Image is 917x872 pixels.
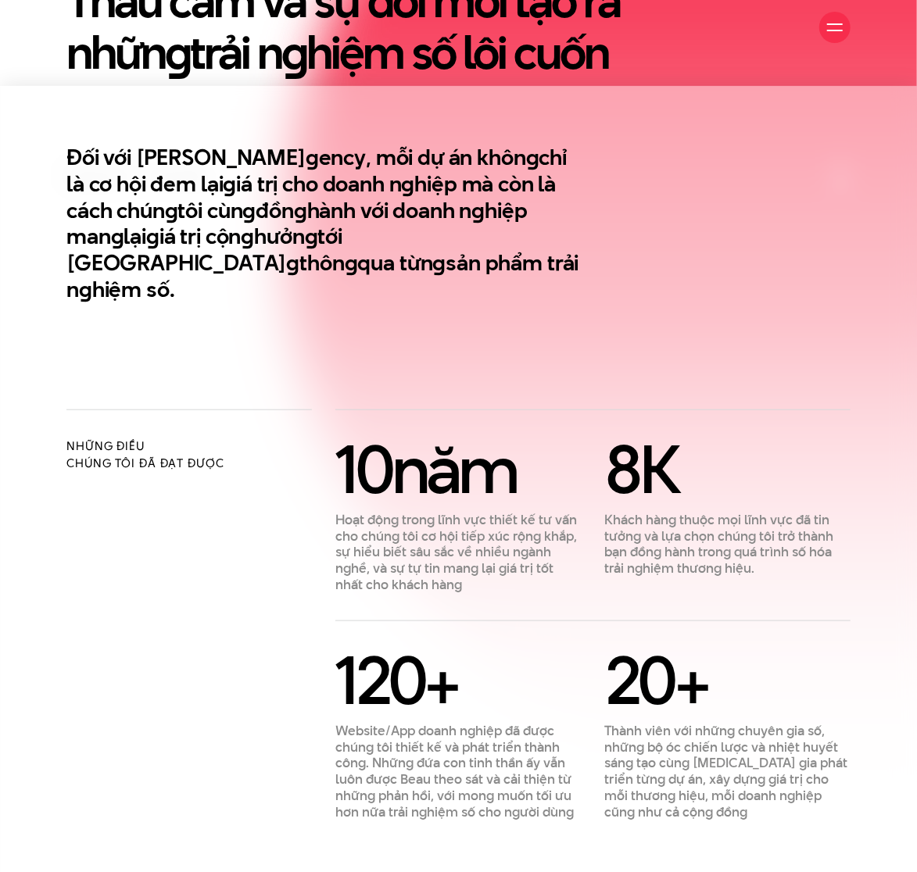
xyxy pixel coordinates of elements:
en: g [223,169,236,199]
p: Thành viên với những chuyên gia số, những bộ óc chiến lược và nhiệt huyết sáng tạo cùng [MEDICAL_... [605,723,851,820]
span: 120 [335,633,424,727]
en: g [306,142,319,173]
p: Hoạt động trong lĩnh vực thiết kế tư vấn cho chúng tôi cơ hội tiếp xúc rộng khắp, sự hiểu biết sâ... [335,512,581,593]
div: năm [335,438,581,500]
div: + [605,649,851,711]
en: g [345,248,358,278]
en: g [294,195,307,226]
en: g [402,169,415,199]
en: g [79,274,92,305]
h2: Đối với [PERSON_NAME] ency, mỗi dự án khôn chỉ là cơ hội đem lại iá trị cho doanh n hiệp mà còn l... [66,145,582,303]
en: g [111,221,124,252]
en: g [241,221,254,252]
en: g [305,221,318,252]
span: 8 [605,422,640,516]
en: g [242,195,256,226]
en: g [471,195,485,226]
en: g [286,248,299,278]
p: Website/App doanh nghiệp đã được chúng tôi thiết kế và phát triển thành công. Những đứa con tinh ... [335,723,581,820]
h2: Những điều chúng tôi đã đạt được [66,438,312,472]
span: 20 [605,633,675,727]
div: + [335,649,581,711]
en: g [433,248,446,278]
en: g [165,195,178,226]
div: K [605,438,851,500]
span: 10 [335,422,392,516]
en: g [146,221,159,252]
en: g [526,142,539,173]
p: Khách hàng thuộc mọi lĩnh vực đã tin tưởng và lựa chọn chúng tôi trở thành bạn đồng hành trong qu... [605,512,851,577]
